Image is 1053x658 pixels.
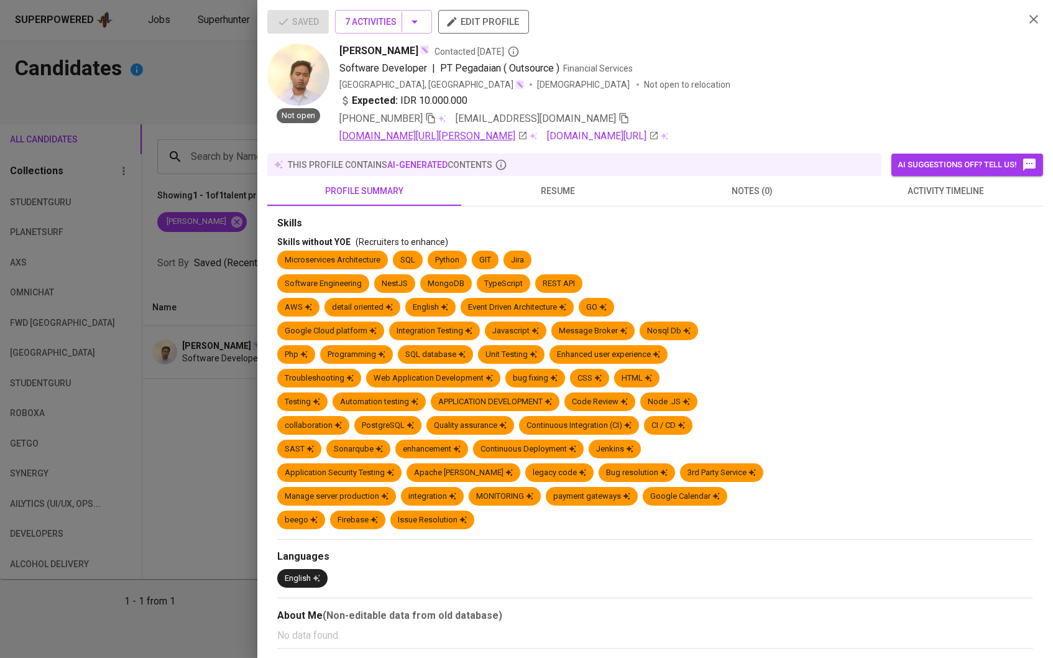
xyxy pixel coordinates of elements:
div: Web Application Development [374,373,493,384]
svg: By Batam recruiter [507,45,520,58]
div: Php [285,349,308,361]
button: 7 Activities [335,10,432,34]
div: Nosql Db [647,325,691,337]
div: 3rd Party Service [687,467,756,479]
span: [EMAIL_ADDRESS][DOMAIN_NAME] [456,113,616,124]
div: About Me [277,608,1033,623]
div: NestJS [382,278,408,290]
div: HTML [622,373,652,384]
div: IDR 10.000.000 [339,93,467,108]
span: Contacted [DATE] [435,45,520,58]
img: 9072a950857ed4fc0eedab57f352d533.jpg [267,44,329,106]
span: [PERSON_NAME] [339,44,418,58]
div: Apache [PERSON_NAME] [414,467,513,479]
div: CI / CD [651,420,685,432]
b: (Non-editable data from old database) [323,609,502,621]
div: legacy code [533,467,586,479]
a: edit profile [438,16,529,26]
div: collaboration [285,420,342,432]
div: English [413,302,448,313]
div: SQL [400,254,415,266]
span: [DEMOGRAPHIC_DATA] [537,78,632,91]
div: Integration Testing [397,325,472,337]
div: MongoDB [428,278,464,290]
span: profile summary [275,183,454,199]
span: | [432,61,435,76]
div: integration [408,491,456,503]
div: Testing [285,396,320,408]
div: payment gateways [553,491,630,503]
div: Enhanced user experience [557,349,660,361]
div: Continuous Integration (CI) [526,420,632,432]
b: Expected: [352,93,398,108]
div: Google Cloud platform [285,325,377,337]
span: Skills without YOE [277,237,351,247]
img: magic_wand.svg [420,45,430,55]
div: Event Driven Architecture [468,302,566,313]
div: Node .JS [648,396,690,408]
div: Application Security Testing [285,467,394,479]
div: TypeScript [484,278,523,290]
span: Financial Services [563,63,633,73]
div: APPLICATION DEVELOPMENT [438,396,552,408]
div: Skills [277,216,1033,231]
div: CSS [577,373,602,384]
div: Unit Testing [485,349,537,361]
div: Manage server production [285,491,389,503]
div: Bug resolution [606,467,668,479]
div: Jenkins [596,443,633,455]
div: Software Engineering [285,278,362,290]
div: detail oriented [332,302,393,313]
div: Troubleshooting [285,373,354,384]
span: AI suggestions off? Tell us! [898,157,1037,172]
p: Not open to relocation [644,78,730,91]
div: PostgreSQL [362,420,414,432]
a: [DOMAIN_NAME][URL] [547,129,659,144]
div: AWS [285,302,312,313]
button: AI suggestions off? Tell us! [891,154,1043,176]
div: Sonarqube [334,443,383,455]
div: SQL database [405,349,466,361]
div: SAST [285,443,314,455]
div: Issue Resolution [398,514,467,526]
span: [PHONE_NUMBER] [339,113,423,124]
span: edit profile [448,14,519,30]
span: 7 Activities [345,14,422,30]
div: Automation testing [340,396,418,408]
span: Software Developer [339,62,427,74]
div: REST API [543,278,575,290]
div: Message Broker [559,325,627,337]
div: Quality assurance [434,420,507,432]
span: AI-generated [387,160,448,170]
p: No data found. [277,628,1033,643]
div: GO [586,302,607,313]
span: resume [469,183,648,199]
div: Jira [511,254,524,266]
div: Google Calendar [650,491,720,503]
div: bug fixing [513,373,558,384]
div: Programming [328,349,385,361]
div: [GEOGRAPHIC_DATA], [GEOGRAPHIC_DATA] [339,78,525,91]
span: notes (0) [663,183,842,199]
div: English [285,573,320,585]
div: enhancement [403,443,461,455]
div: Microservices Architecture [285,254,380,266]
div: Python [435,254,459,266]
div: Code Review [572,396,628,408]
div: Languages [277,550,1033,564]
span: Not open [277,110,320,122]
img: magic_wand.svg [515,80,525,90]
div: beego [285,514,318,526]
a: [DOMAIN_NAME][URL][PERSON_NAME] [339,129,528,144]
button: edit profile [438,10,529,34]
p: this profile contains contents [288,159,492,171]
div: MONITORING [476,491,533,503]
span: (Recruiters to enhance) [356,237,448,247]
div: GIT [479,254,491,266]
div: Continuous Deployment [481,443,576,455]
span: activity timeline [857,183,1036,199]
div: Firebase [338,514,378,526]
span: PT Pegadaian ( Outsource ) [440,62,559,74]
div: Javascript [492,325,539,337]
